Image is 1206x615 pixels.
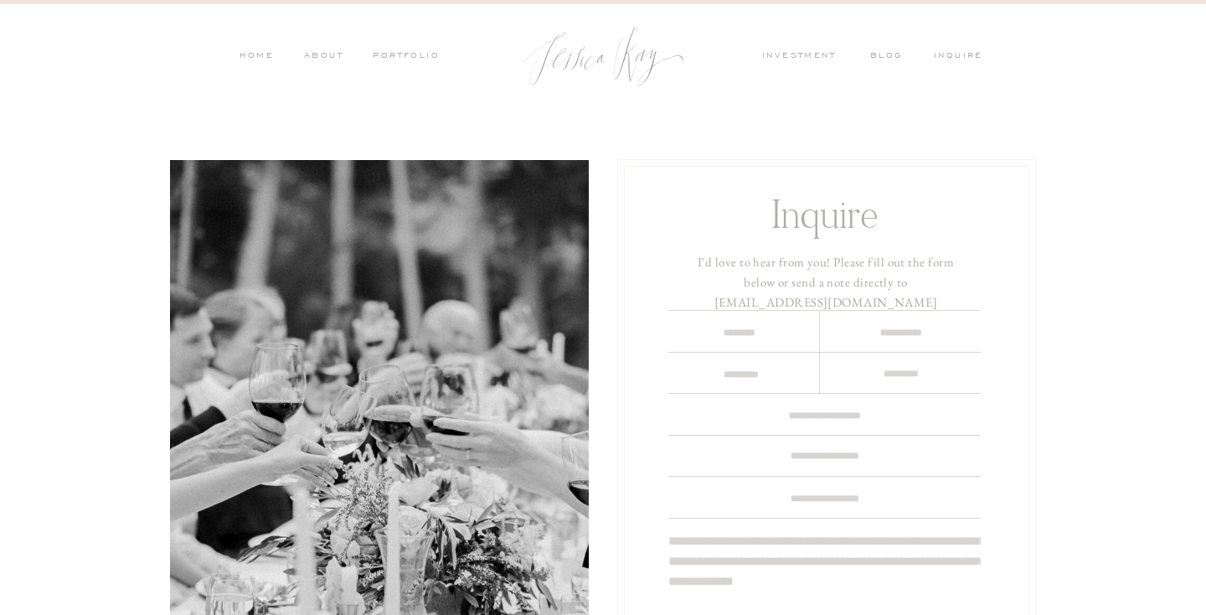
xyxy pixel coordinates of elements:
[687,190,962,234] h1: Inquire
[686,252,966,302] h3: I'd love to hear from you! Please fill out the form below or send a note directly to [EMAIL_ADDRE...
[762,49,844,65] a: investment
[300,49,343,65] a: ABOUT
[870,49,914,65] a: blog
[934,49,991,65] a: inquire
[239,49,274,65] a: HOME
[370,49,440,65] a: PORTFOLIO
